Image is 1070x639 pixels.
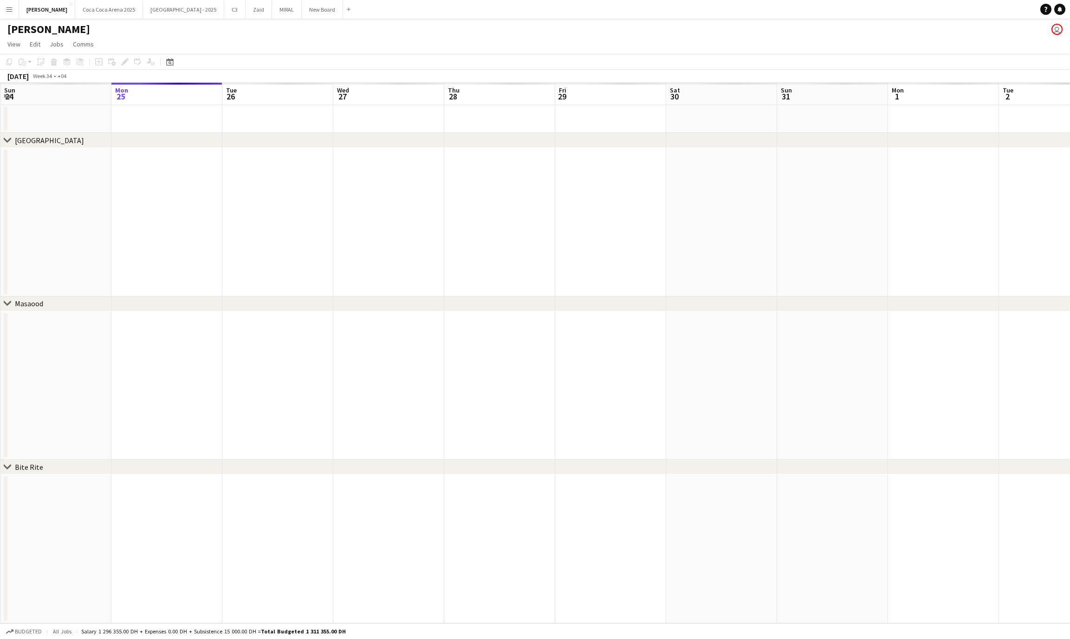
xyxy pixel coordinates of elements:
[302,0,343,19] button: New Board
[892,86,904,94] span: Mon
[3,91,15,102] span: 24
[15,299,43,308] div: Masaood
[781,86,792,94] span: Sun
[337,86,349,94] span: Wed
[15,628,42,635] span: Budgeted
[143,0,224,19] button: [GEOGRAPHIC_DATA] - 2025
[5,626,43,637] button: Budgeted
[7,22,90,36] h1: [PERSON_NAME]
[225,91,237,102] span: 26
[50,40,64,48] span: Jobs
[558,91,566,102] span: 29
[81,628,346,635] div: Salary 1 296 355.00 DH + Expenses 0.00 DH + Subsistence 15 000.00 DH =
[670,86,680,94] span: Sat
[448,86,460,94] span: Thu
[19,0,75,19] button: [PERSON_NAME]
[890,91,904,102] span: 1
[26,38,44,50] a: Edit
[31,72,54,79] span: Week 34
[1001,91,1013,102] span: 2
[1051,24,1063,35] app-user-avatar: Kate Oliveros
[447,91,460,102] span: 28
[15,462,43,472] div: Bite Rite
[7,40,20,48] span: View
[4,38,24,50] a: View
[30,40,40,48] span: Edit
[114,91,128,102] span: 25
[1003,86,1013,94] span: Tue
[75,0,143,19] button: Coca Coca Arena 2025
[7,72,29,81] div: [DATE]
[69,38,97,50] a: Comms
[779,91,792,102] span: 31
[559,86,566,94] span: Fri
[58,72,66,79] div: +04
[226,86,237,94] span: Tue
[224,0,246,19] button: C3
[246,0,272,19] button: Zaid
[115,86,128,94] span: Mon
[336,91,349,102] span: 27
[51,628,73,635] span: All jobs
[4,86,15,94] span: Sun
[668,91,680,102] span: 30
[73,40,94,48] span: Comms
[272,0,302,19] button: MIRAL
[261,628,346,635] span: Total Budgeted 1 311 355.00 DH
[15,136,84,145] div: [GEOGRAPHIC_DATA]
[46,38,67,50] a: Jobs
